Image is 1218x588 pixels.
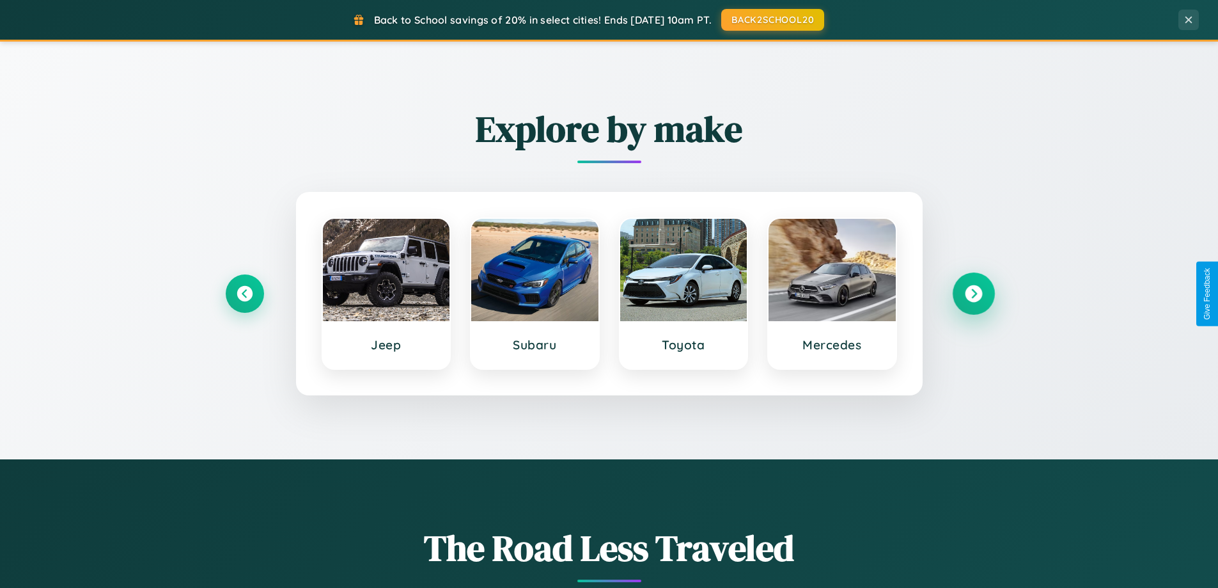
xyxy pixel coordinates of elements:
[226,104,993,154] h2: Explore by make
[781,337,883,353] h3: Mercedes
[1203,268,1212,320] div: Give Feedback
[721,9,824,31] button: BACK2SCHOOL20
[374,13,712,26] span: Back to School savings of 20% in select cities! Ends [DATE] 10am PT.
[484,337,586,353] h3: Subaru
[336,337,437,353] h3: Jeep
[633,337,735,353] h3: Toyota
[226,523,993,573] h1: The Road Less Traveled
